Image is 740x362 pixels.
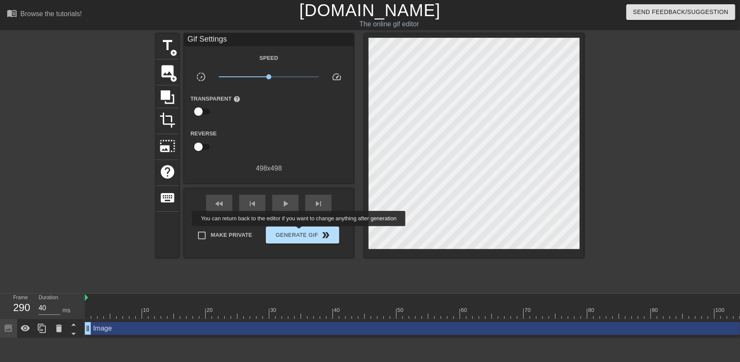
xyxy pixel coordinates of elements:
[652,306,659,314] div: 90
[7,294,32,318] div: Frame
[260,54,278,62] label: Speed
[159,138,176,154] span: photo_size_select_large
[62,306,70,315] div: ms
[20,10,82,17] div: Browse the tutorials!
[143,306,151,314] div: 10
[269,230,336,240] span: Generate Gif
[190,95,240,103] label: Transparent
[266,227,339,244] button: Generate Gif
[7,8,82,21] a: Browse the tutorials!
[39,295,58,300] label: Duration
[251,19,528,29] div: The online gif editor
[7,8,17,18] span: menu_book
[159,63,176,79] span: image
[159,190,176,206] span: keyboard
[321,230,331,240] span: double_arrow
[525,306,532,314] div: 70
[159,112,176,128] span: crop
[461,306,469,314] div: 60
[159,37,176,53] span: title
[626,4,735,20] button: Send Feedback/Suggestion
[280,199,290,209] span: play_arrow
[588,306,596,314] div: 80
[270,306,278,314] div: 30
[313,199,324,209] span: skip_next
[332,72,342,82] span: speed
[159,164,176,180] span: help
[715,306,726,314] div: 100
[633,7,729,17] span: Send Feedback/Suggestion
[170,49,177,56] span: add_circle
[334,306,341,314] div: 40
[214,199,224,209] span: fast_rewind
[397,306,405,314] div: 50
[211,231,252,239] span: Make Private
[184,163,354,174] div: 498 x 498
[13,300,26,315] div: 290
[170,75,177,82] span: add_circle
[196,72,206,82] span: slow_motion_video
[299,1,441,20] a: [DOMAIN_NAME]
[84,324,92,333] span: drag_handle
[207,306,214,314] div: 20
[190,129,217,138] label: Reverse
[184,34,354,46] div: Gif Settings
[247,199,257,209] span: skip_previous
[233,95,240,103] span: help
